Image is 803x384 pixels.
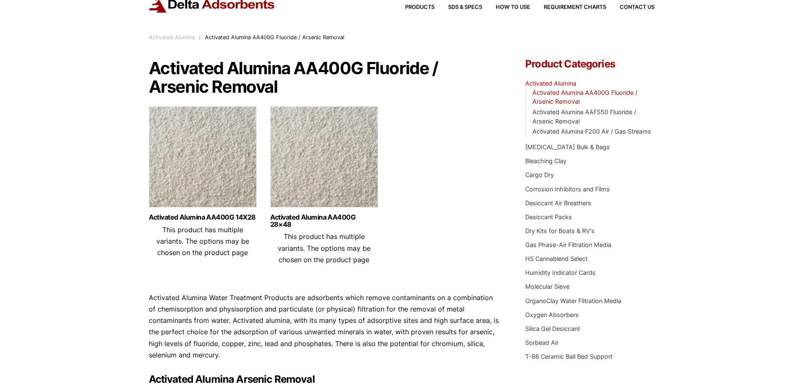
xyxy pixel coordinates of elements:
a: Silica Gel Desiccant [525,325,580,332]
a: Desiccant Air Breathers [525,199,591,207]
span: Requirement Charts [544,5,606,10]
a: Contact Us [606,5,655,10]
a: [MEDICAL_DATA] Bulk & Bags [525,143,610,150]
a: Activated Alumina AA400G 28×48 [270,214,378,228]
a: Gas Phase-Air Filtration Media [525,241,611,248]
a: Activated Alumina [525,80,576,87]
span: SDS & SPECS [448,5,482,10]
p: Activated Alumina Water Treatment Products are adsorbents which remove contaminants on a combinat... [149,292,500,361]
a: T-86 Ceramic Ball Bed Support [525,353,612,360]
span: Products [405,5,435,10]
a: Activated Alumina [149,34,195,40]
a: Requirement Charts [530,5,606,10]
a: Activated Alumina AAFS50 Fluoride / Arsenic Removal [532,108,636,125]
a: Bleaching Clay [525,157,567,164]
a: How to Use [482,5,530,10]
a: Corrosion Inhibitors and Films [525,185,610,193]
span: : [199,34,201,40]
a: SDS & SPECS [435,5,482,10]
a: HS Cannablend Select [525,255,588,262]
a: Products [392,5,435,10]
h1: Activated Alumina AA400G Fluoride / Arsenic Removal [149,59,500,96]
a: Activated Alumina AA400G Fluoride / Arsenic Removal [532,89,637,105]
a: Activated Alumina F200 Air / Gas Streams [532,128,651,135]
a: Activated Alumina AA400G 14X28 [149,214,257,221]
span: This product has multiple variants. The options may be chosen on the product page [278,232,371,263]
a: Humidity Indicator Cards [525,269,596,276]
a: Molecular Sieve [525,283,569,290]
a: Oxygen Absorbers [525,311,579,318]
a: Dry Kits for Boats & RV's [525,227,595,234]
a: OrganoClay Water Filtration Media [525,297,621,304]
span: How to Use [496,5,530,10]
a: Sorbead Air [525,339,559,346]
span: Activated Alumina AA400G Fluoride / Arsenic Removal [205,34,344,40]
span: Contact Us [620,5,655,10]
h4: Product Categories [525,59,654,69]
a: Cargo Dry [525,171,554,178]
a: Desiccant Packs [525,213,572,220]
span: This product has multiple variants. The options may be chosen on the product page [156,226,249,257]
